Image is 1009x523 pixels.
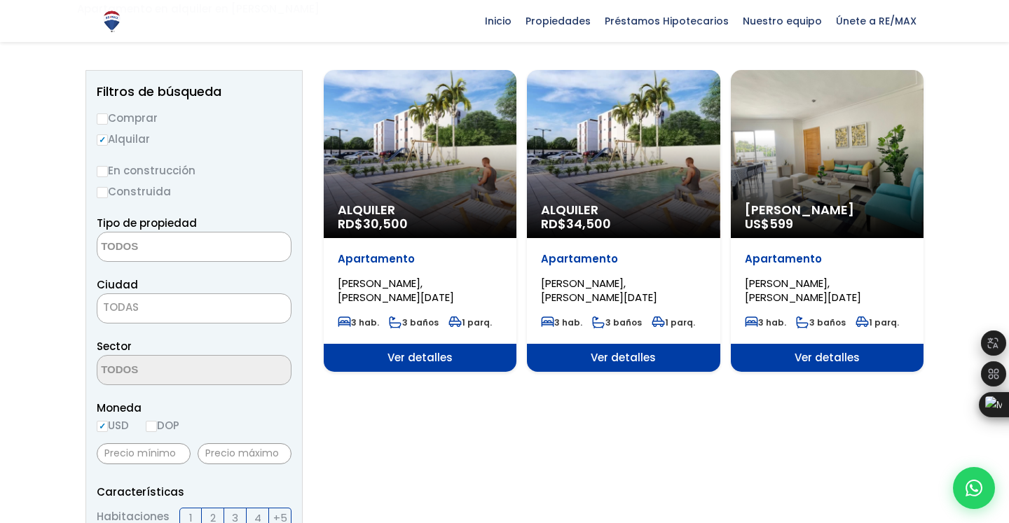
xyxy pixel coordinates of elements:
span: Moneda [97,399,291,417]
span: TODAS [97,298,291,317]
label: En construcción [97,162,291,179]
textarea: Search [97,356,233,386]
span: 1 parq. [448,316,492,328]
span: US$ [745,215,793,232]
textarea: Search [97,232,233,263]
h2: Filtros de búsqueda [97,85,291,99]
a: Alquiler RD$30,500 Apartamento [PERSON_NAME], [PERSON_NAME][DATE] 3 hab. 3 baños 1 parq. Ver deta... [324,70,516,372]
input: Precio mínimo [97,443,191,464]
label: USD [97,417,129,434]
span: [PERSON_NAME], [PERSON_NAME][DATE] [338,276,454,305]
img: Logo de REMAX [99,9,124,34]
label: Construida [97,183,291,200]
p: Apartamento [338,252,502,266]
input: Precio máximo [198,443,291,464]
span: 3 baños [796,316,846,328]
span: Ver detalles [324,344,516,372]
span: RD$ [338,215,408,232]
input: USD [97,421,108,432]
span: 1 parq. [652,316,695,328]
span: Sector [97,339,132,354]
span: 3 baños [389,316,439,328]
span: [PERSON_NAME], [PERSON_NAME][DATE] [745,276,861,305]
input: Comprar [97,113,108,125]
span: Alquiler [541,203,706,217]
span: 34,500 [566,215,611,232]
span: [PERSON_NAME] [745,203,910,217]
input: En construcción [97,166,108,177]
span: 30,500 [363,215,408,232]
span: 1 parq. [856,316,899,328]
span: Inicio [478,11,519,32]
span: Préstamos Hipotecarios [598,11,736,32]
span: Ciudad [97,277,138,292]
span: 3 hab. [541,316,582,328]
span: Propiedades [519,11,598,32]
label: Alquilar [97,130,291,148]
span: Únete a RE/MAX [829,11,924,32]
span: 3 hab. [745,316,786,328]
span: 599 [769,215,793,232]
a: [PERSON_NAME] US$599 Apartamento [PERSON_NAME], [PERSON_NAME][DATE] 3 hab. 3 baños 1 parq. Ver de... [731,70,924,372]
span: Alquiler [338,203,502,217]
span: Ver detalles [731,344,924,372]
input: DOP [146,421,157,432]
input: Construida [97,187,108,198]
span: RD$ [541,215,611,232]
span: [PERSON_NAME], [PERSON_NAME][DATE] [541,276,657,305]
a: Alquiler RD$34,500 Apartamento [PERSON_NAME], [PERSON_NAME][DATE] 3 hab. 3 baños 1 parq. Ver deta... [527,70,720,372]
span: Ver detalles [527,344,720,372]
span: TODAS [103,300,139,314]
input: Alquilar [97,134,108,146]
p: Apartamento [541,252,706,266]
p: Apartamento [745,252,910,266]
label: DOP [146,417,179,434]
span: 3 baños [592,316,642,328]
span: TODAS [97,293,291,323]
span: 3 hab. [338,316,379,328]
span: Nuestro equipo [736,11,829,32]
label: Comprar [97,109,291,127]
span: Tipo de propiedad [97,216,197,230]
p: Características [97,483,291,501]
